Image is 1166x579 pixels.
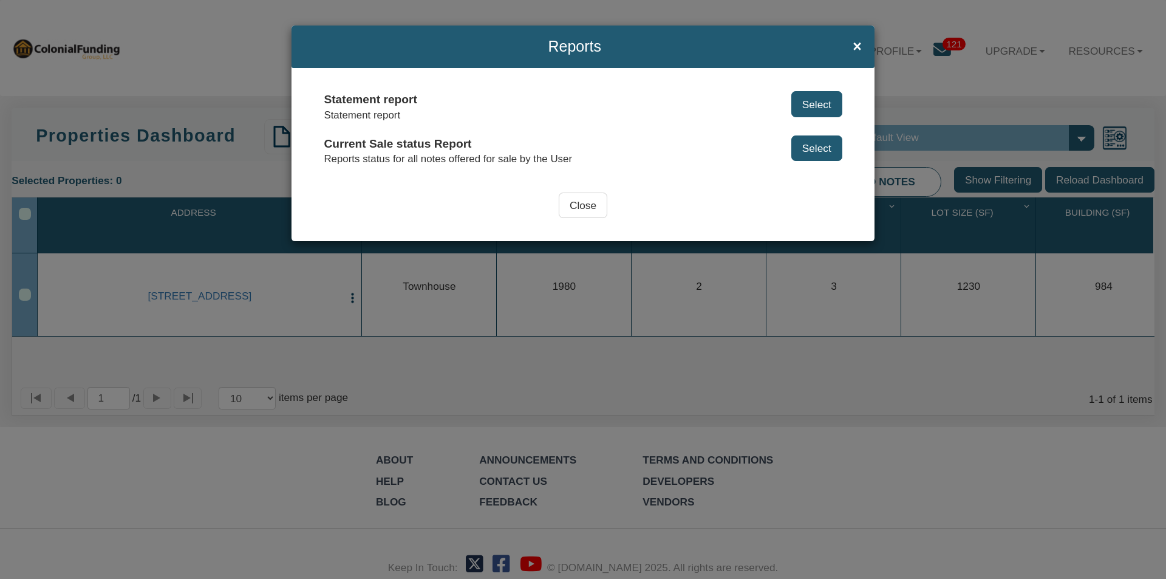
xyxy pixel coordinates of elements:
div: Current Sale status Report [324,135,764,152]
div: Reports status for all notes offered for sale by the User [324,152,764,166]
span: Reports [304,38,845,55]
button: Select [791,91,842,117]
div: Statement report [324,91,764,108]
button: Select [791,135,842,161]
div: Statement report [324,108,764,123]
input: Close [559,193,607,218]
span: × [853,38,862,55]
